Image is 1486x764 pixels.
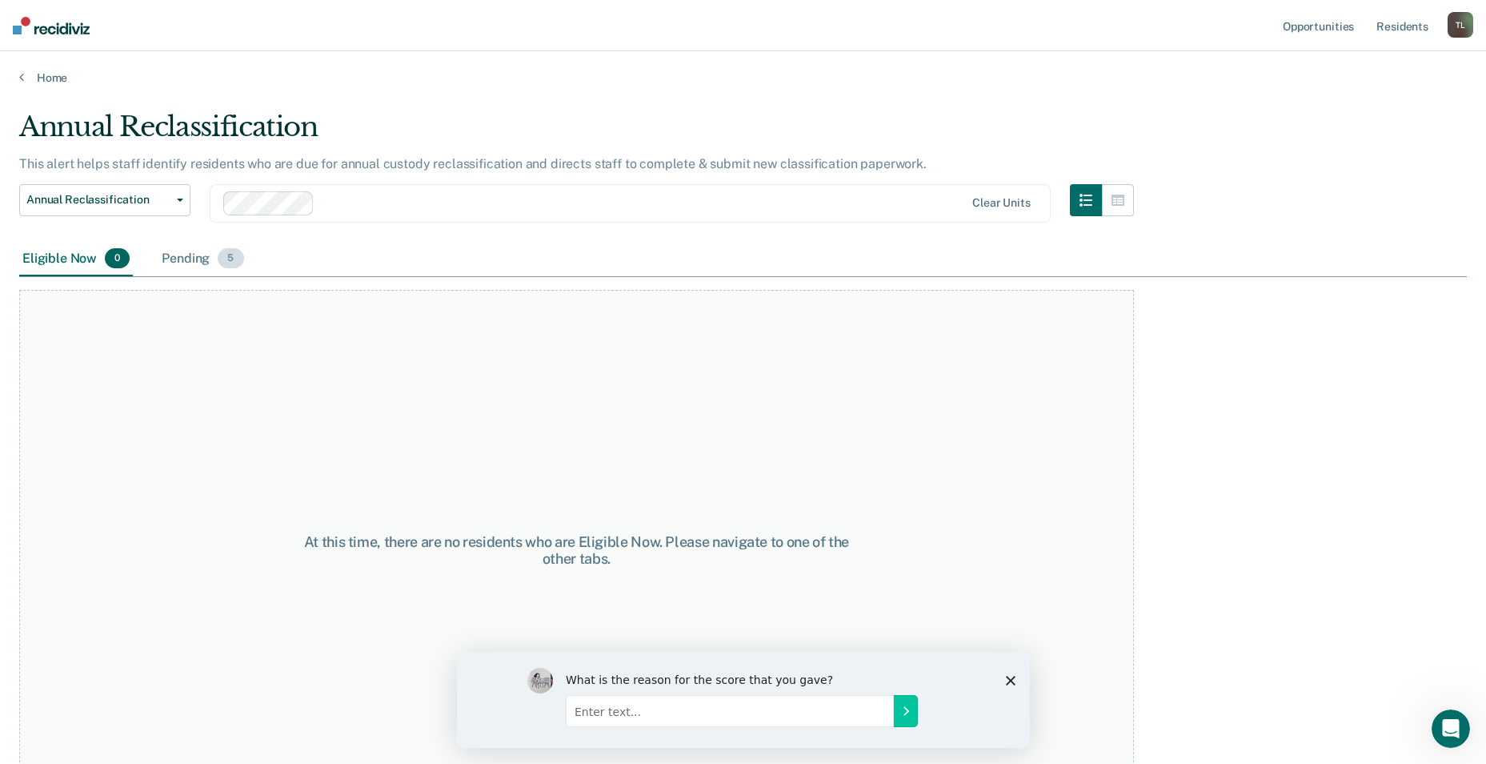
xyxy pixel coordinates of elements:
div: Pending5 [158,242,246,277]
p: This alert helps staff identify residents who are due for annual custody reclassification and dir... [19,156,927,171]
button: Annual Reclassification [19,184,190,216]
div: Clear units [972,196,1031,210]
img: Recidiviz [13,17,90,34]
button: TL [1448,12,1473,38]
iframe: Survey by Kim from Recidiviz [457,652,1030,748]
div: At this time, there are no residents who are Eligible Now. Please navigate to one of the other tabs. [298,533,855,568]
span: 5 [218,248,243,269]
span: 0 [105,248,130,269]
iframe: Intercom live chat [1432,710,1470,748]
span: Annual Reclassification [26,193,170,207]
div: T L [1448,12,1473,38]
div: Eligible Now0 [19,242,133,277]
a: Home [19,70,1467,85]
div: Annual Reclassification [19,111,1134,156]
